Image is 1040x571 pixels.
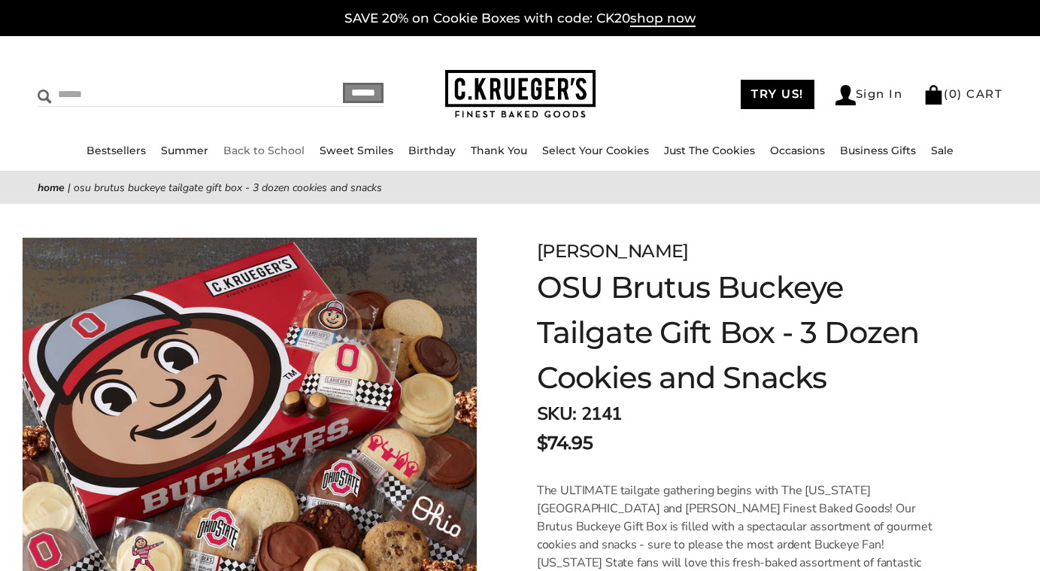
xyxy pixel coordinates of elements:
a: SAVE 20% on Cookie Boxes with code: CK20shop now [344,11,696,27]
span: 0 [949,87,958,101]
h1: OSU Brutus Buckeye Tailgate Gift Box - 3 Dozen Cookies and Snacks [537,265,965,400]
img: Search [38,90,52,104]
img: Account [835,85,856,105]
a: Just The Cookies [664,144,755,157]
strong: SKU: [537,402,577,426]
div: [PERSON_NAME] [537,238,965,265]
span: | [68,181,71,195]
a: Bestsellers [86,144,146,157]
a: (0) CART [923,87,1002,101]
span: shop now [630,11,696,27]
a: Sign In [835,85,903,105]
a: Select Your Cookies [542,144,649,157]
span: $74.95 [537,430,593,457]
input: Search [38,83,262,106]
a: Back to School [223,144,305,157]
iframe: Sign Up via Text for Offers [12,514,156,559]
a: TRY US! [741,80,814,109]
a: Sweet Smiles [320,144,393,157]
a: Sale [931,144,954,157]
span: OSU Brutus Buckeye Tailgate Gift Box - 3 Dozen Cookies and Snacks [74,181,382,195]
a: Thank You [471,144,527,157]
a: Home [38,181,65,195]
span: 2141 [581,402,622,426]
a: Business Gifts [840,144,916,157]
nav: breadcrumbs [38,179,1002,196]
a: Birthday [408,144,456,157]
img: Bag [923,85,944,105]
a: Summer [161,144,208,157]
a: Occasions [770,144,825,157]
img: C.KRUEGER'S [445,70,596,119]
